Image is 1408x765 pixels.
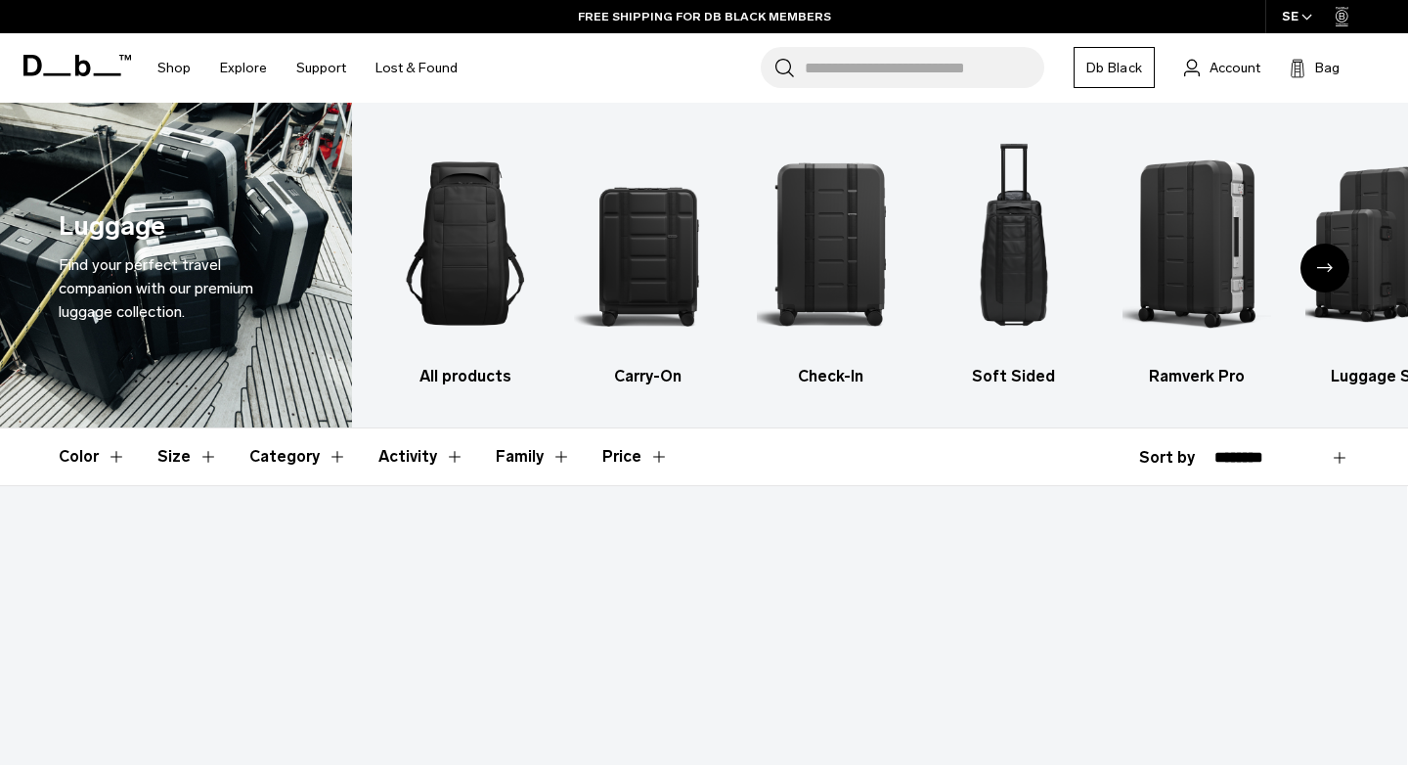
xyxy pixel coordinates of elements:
h3: All products [391,365,540,388]
button: Toggle Filter [378,428,464,485]
button: Bag [1290,56,1340,79]
h3: Ramverk Pro [1122,365,1271,388]
a: Explore [220,33,267,103]
a: Db Carry-On [574,132,723,388]
a: Lost & Found [375,33,458,103]
img: Db [391,132,540,355]
nav: Main Navigation [143,33,472,103]
a: Shop [157,33,191,103]
span: Find your perfect travel companion with our premium luggage collection. [59,255,253,321]
h3: Soft Sided [940,365,1088,388]
li: 5 / 6 [1122,132,1271,388]
li: 2 / 6 [574,132,723,388]
a: Support [296,33,346,103]
button: Toggle Price [602,428,669,485]
img: Db [1122,132,1271,355]
button: Toggle Filter [496,428,571,485]
img: Db [757,132,905,355]
h3: Carry-On [574,365,723,388]
a: Db All products [391,132,540,388]
div: Next slide [1300,244,1349,292]
button: Toggle Filter [249,428,347,485]
img: Db [574,132,723,355]
span: Account [1210,58,1260,78]
a: FREE SHIPPING FOR DB BLACK MEMBERS [578,8,831,25]
button: Toggle Filter [157,428,218,485]
a: Db Soft Sided [940,132,1088,388]
li: 3 / 6 [757,132,905,388]
img: Db [940,132,1088,355]
a: Db Ramverk Pro [1122,132,1271,388]
a: Db Black [1074,47,1155,88]
h3: Check-In [757,365,905,388]
a: Account [1184,56,1260,79]
a: Db Check-In [757,132,905,388]
h1: Luggage [59,206,165,247]
li: 4 / 6 [940,132,1088,388]
li: 1 / 6 [391,132,540,388]
button: Toggle Filter [59,428,126,485]
span: Bag [1315,58,1340,78]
